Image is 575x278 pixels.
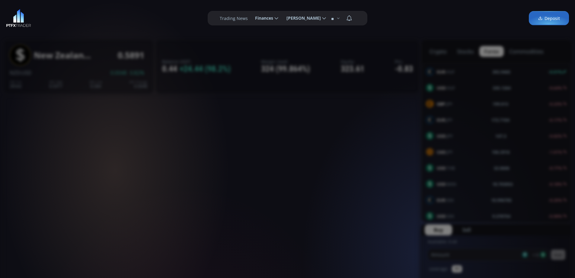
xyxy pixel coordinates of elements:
span: Finances [251,12,273,24]
img: LOGO [6,9,31,27]
a: Deposit [529,11,569,25]
span: [PERSON_NAME] [282,12,321,24]
span: Deposit [538,15,560,21]
label: Trading News [220,15,248,21]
